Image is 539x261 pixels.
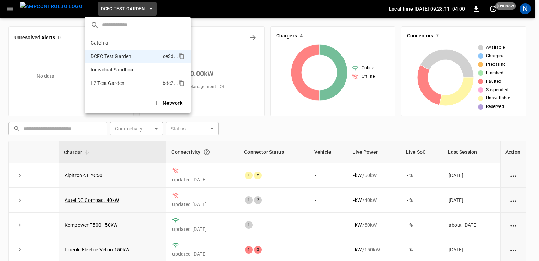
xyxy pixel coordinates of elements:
[91,39,160,46] p: Catch-all
[178,79,186,87] div: copy
[149,96,188,110] button: Network
[91,66,160,73] p: Individual Sandbox
[91,80,160,87] p: L2 Test Garden
[91,53,160,60] p: DCFC Test Garden
[178,52,186,60] div: copy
